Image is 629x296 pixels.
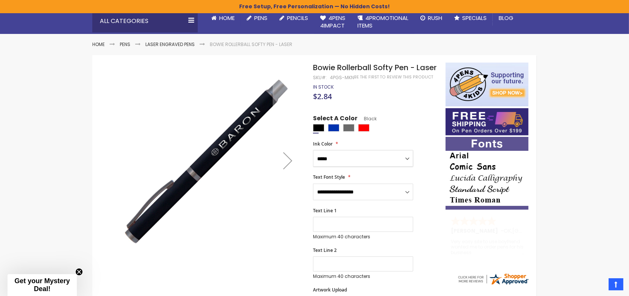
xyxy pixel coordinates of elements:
[120,41,130,48] a: Pens
[210,41,292,48] li: Bowie Rollerball Softy Pen - Laser
[357,14,408,29] span: 4PROMOTIONAL ITEMS
[462,14,487,22] span: Specials
[313,91,332,101] span: $2.84
[313,141,333,147] span: Ink Color
[287,14,308,22] span: Pencils
[205,10,241,26] a: Home
[328,124,339,132] div: Blue
[92,10,198,32] div: All Categories
[358,124,369,132] div: Red
[313,114,357,124] span: Select A Color
[241,10,273,26] a: Pens
[107,62,303,258] img: black-bowie-rollerball-softy-laser-mkn_1.jpg
[75,268,83,276] button: Close teaser
[343,124,354,132] div: Grey
[313,124,324,132] div: Black
[313,84,334,90] span: In stock
[313,287,347,293] span: Artwork Upload
[501,227,568,235] span: - ,
[357,115,377,122] span: Black
[512,227,568,235] span: [GEOGRAPHIC_DATA]
[428,14,442,22] span: Rush
[92,41,105,48] a: Home
[8,274,77,296] div: Get your Mystery Deal!Close teaser
[499,14,513,22] span: Blog
[313,84,334,90] div: Availability
[313,234,413,240] p: Maximum 40 characters
[457,281,529,287] a: 4pens.com certificate URL
[254,14,267,22] span: Pens
[313,207,337,214] span: Text Line 1
[14,277,70,293] span: Get your Mystery Deal!
[330,75,354,81] div: 4PGS-MKN
[504,227,511,235] span: OK
[448,10,493,26] a: Specials
[313,62,437,73] span: Bowie Rollerball Softy Pen - Laser
[451,239,524,255] div: Very easy site to use boyfriend wanted me to order pens for his business
[313,273,413,279] p: Maximum 40 characters
[414,10,448,26] a: Rush
[320,14,345,29] span: 4Pens 4impact
[314,10,351,34] a: 4Pens4impact
[457,272,529,286] img: 4pens.com widget logo
[145,41,195,48] a: Laser Engraved Pens
[273,63,303,258] div: Next
[451,227,501,235] span: [PERSON_NAME]
[446,108,528,135] img: Free shipping on orders over $199
[273,10,314,26] a: Pencils
[313,74,327,81] strong: SKU
[493,10,519,26] a: Blog
[313,174,345,180] span: Text Font Style
[351,10,414,34] a: 4PROMOTIONALITEMS
[354,74,433,80] a: Be the first to review this product
[313,247,337,253] span: Text Line 2
[446,63,528,106] img: 4pens 4 kids
[219,14,235,22] span: Home
[446,137,528,210] img: font-personalization-examples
